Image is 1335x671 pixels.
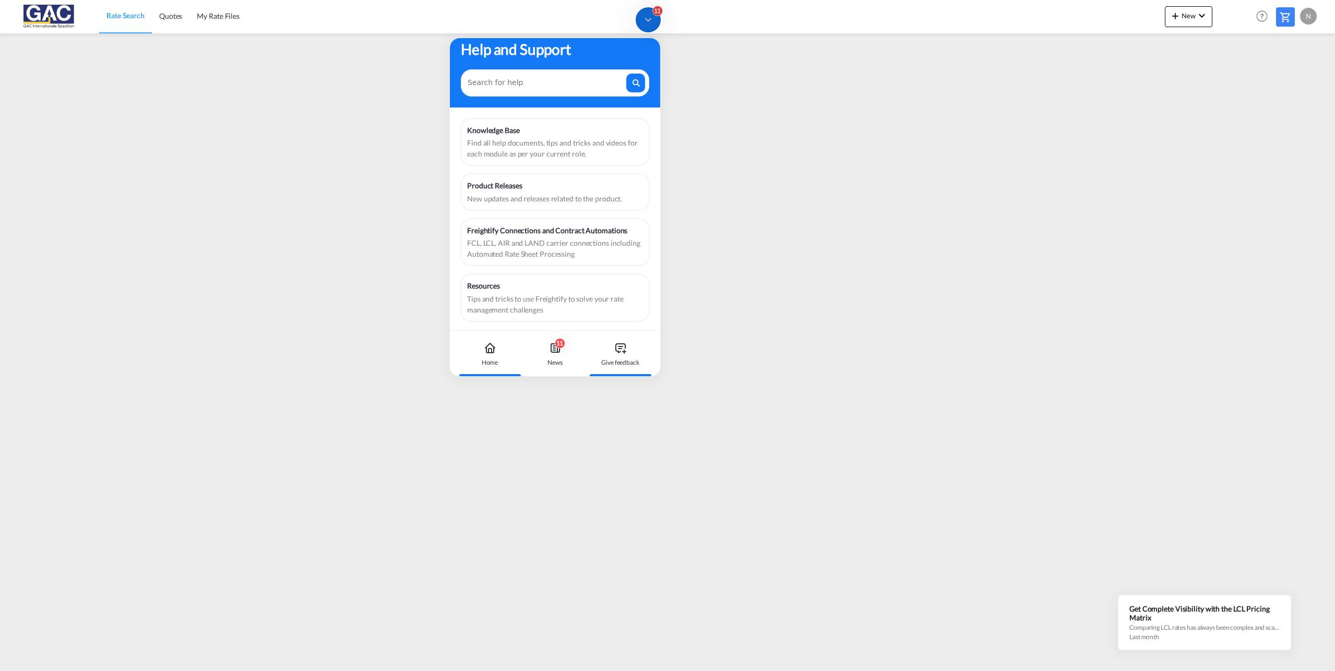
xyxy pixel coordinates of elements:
[1196,9,1208,22] md-icon: icon-chevron-down
[16,5,86,28] img: 9f305d00dc7b11eeb4548362177db9c3.png
[1253,7,1276,26] div: Help
[106,11,145,20] span: Rate Search
[1169,9,1182,22] md-icon: icon-plus 400-fg
[1300,8,1317,25] div: N
[1253,7,1271,25] span: Help
[159,11,182,20] span: Quotes
[1169,11,1208,20] span: New
[197,11,240,20] span: My Rate Files
[1165,6,1212,27] button: icon-plus 400-fgNewicon-chevron-down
